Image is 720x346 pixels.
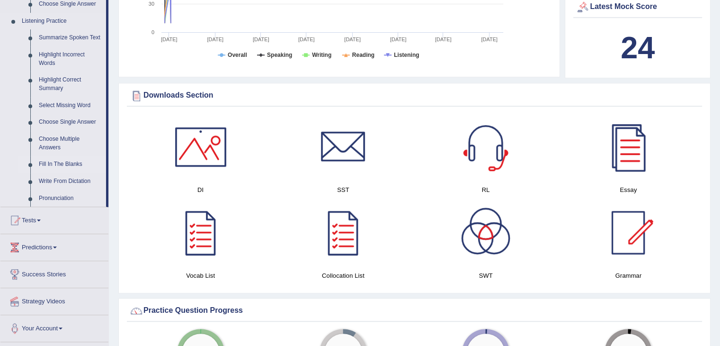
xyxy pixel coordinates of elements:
a: Listening Practice [18,13,106,30]
h4: RL [419,185,552,195]
a: Success Stories [0,261,108,285]
a: Your Account [0,315,108,339]
a: Summarize Spoken Text [35,29,106,46]
div: Downloads Section [129,89,700,103]
div: Practice Question Progress [129,304,700,318]
h4: Essay [562,185,695,195]
tspan: Writing [312,52,331,58]
a: Choose Single Answer [35,114,106,131]
h4: Collocation List [276,271,409,281]
h4: Vocab List [134,271,267,281]
a: Select Missing Word [35,97,106,114]
a: Predictions [0,234,108,258]
tspan: [DATE] [344,36,361,42]
h4: Grammar [562,271,695,281]
a: Pronunciation [35,190,106,207]
a: Highlight Incorrect Words [35,46,106,72]
tspan: Listening [394,52,419,58]
a: Highlight Correct Summary [35,72,106,97]
a: Tests [0,207,108,231]
tspan: Speaking [267,52,292,58]
text: 30 [149,1,154,7]
tspan: [DATE] [207,36,223,42]
a: Strategy Videos [0,288,108,312]
h4: SWT [419,271,552,281]
h4: DI [134,185,267,195]
a: Choose Multiple Answers [35,131,106,156]
a: Write From Dictation [35,173,106,190]
h4: SST [276,185,409,195]
tspan: [DATE] [161,36,178,42]
tspan: [DATE] [253,36,269,42]
text: 0 [151,29,154,35]
tspan: [DATE] [435,36,452,42]
tspan: [DATE] [298,36,315,42]
tspan: [DATE] [481,36,498,42]
tspan: Overall [228,52,247,58]
a: Fill In The Blanks [35,156,106,173]
tspan: Reading [352,52,374,58]
tspan: [DATE] [390,36,407,42]
b: 24 [621,30,655,65]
